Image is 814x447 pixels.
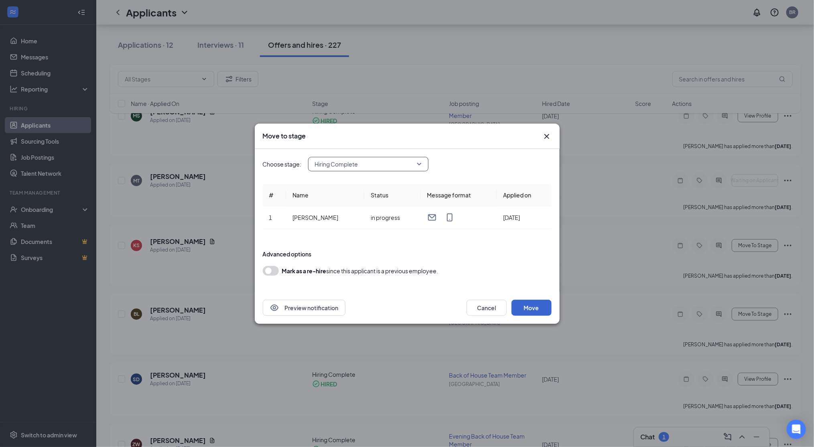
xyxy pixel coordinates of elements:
div: Advanced options [263,250,552,258]
button: Cancel [467,300,507,316]
th: Status [364,184,420,206]
span: Choose stage: [263,160,302,169]
span: 1 [269,214,272,221]
th: # [263,184,286,206]
td: [DATE] [497,206,551,229]
button: Move [512,300,552,316]
h3: Move to stage [263,132,306,140]
svg: Email [427,213,437,222]
th: Applied on [497,184,551,206]
svg: Cross [542,132,552,141]
th: Message format [421,184,497,206]
th: Name [286,184,364,206]
div: Open Intercom Messenger [787,420,806,439]
td: [PERSON_NAME] [286,206,364,229]
svg: Eye [270,303,279,313]
button: EyePreview notification [263,300,345,316]
button: Close [542,132,552,141]
span: Hiring Complete [315,158,358,170]
svg: MobileSms [445,213,455,222]
div: since this applicant is a previous employee. [282,266,438,276]
b: Mark as a re-hire [282,267,327,274]
td: in progress [364,206,420,229]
